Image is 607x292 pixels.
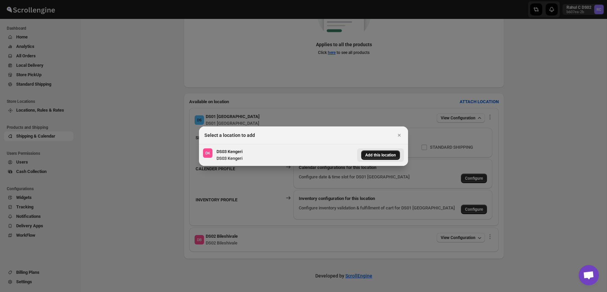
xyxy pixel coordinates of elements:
h2: Select a location to add [204,132,255,139]
h3: DS03 Kengeri [216,148,357,155]
button: Close [395,130,404,140]
button: Add this location [357,148,404,162]
div: DS03 Kengeri [216,155,357,162]
div: Open chat [579,265,599,285]
span: Add this location [365,152,396,158]
span: DS03 Kengeri [203,148,212,158]
text: DK [205,151,210,155]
